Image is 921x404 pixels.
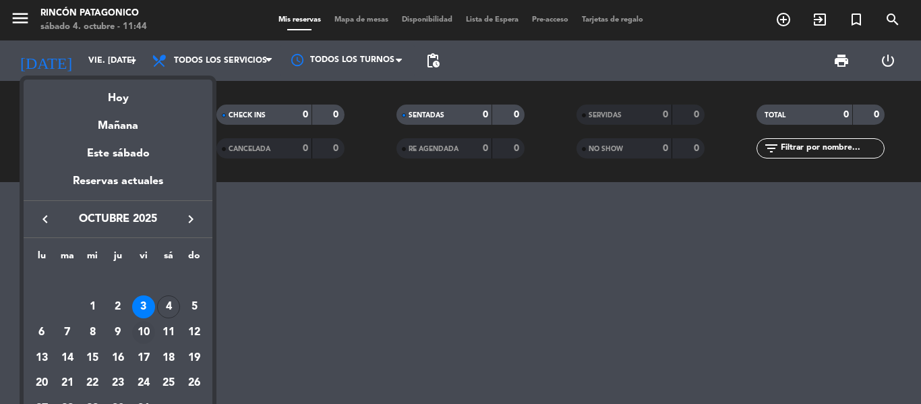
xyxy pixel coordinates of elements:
[156,320,182,345] td: 11 de octubre de 2025
[80,345,105,371] td: 15 de octubre de 2025
[181,371,207,397] td: 26 de octubre de 2025
[56,321,79,344] div: 7
[156,295,182,320] td: 4 de octubre de 2025
[107,295,129,318] div: 2
[24,107,212,135] div: Mañana
[183,321,206,344] div: 12
[56,347,79,370] div: 14
[57,210,179,228] span: octubre 2025
[156,248,182,269] th: sábado
[181,320,207,345] td: 12 de octubre de 2025
[131,295,156,320] td: 3 de octubre de 2025
[24,173,212,200] div: Reservas actuales
[81,321,104,344] div: 8
[156,371,182,397] td: 25 de octubre de 2025
[183,295,206,318] div: 5
[55,371,80,397] td: 21 de octubre de 2025
[157,295,180,318] div: 4
[181,345,207,371] td: 19 de octubre de 2025
[80,248,105,269] th: miércoles
[181,248,207,269] th: domingo
[81,295,104,318] div: 1
[181,295,207,320] td: 5 de octubre de 2025
[131,248,156,269] th: viernes
[24,135,212,173] div: Este sábado
[132,321,155,344] div: 10
[24,80,212,107] div: Hoy
[157,372,180,395] div: 25
[132,347,155,370] div: 17
[131,320,156,345] td: 10 de octubre de 2025
[105,295,131,320] td: 2 de octubre de 2025
[132,372,155,395] div: 24
[107,372,129,395] div: 23
[80,320,105,345] td: 8 de octubre de 2025
[179,210,203,228] button: keyboard_arrow_right
[55,320,80,345] td: 7 de octubre de 2025
[33,210,57,228] button: keyboard_arrow_left
[107,321,129,344] div: 9
[156,345,182,371] td: 18 de octubre de 2025
[183,211,199,227] i: keyboard_arrow_right
[132,295,155,318] div: 3
[55,248,80,269] th: martes
[81,347,104,370] div: 15
[29,269,207,295] td: OCT.
[37,211,53,227] i: keyboard_arrow_left
[107,347,129,370] div: 16
[30,372,53,395] div: 20
[29,345,55,371] td: 13 de octubre de 2025
[29,320,55,345] td: 6 de octubre de 2025
[105,248,131,269] th: jueves
[183,347,206,370] div: 19
[30,347,53,370] div: 13
[81,372,104,395] div: 22
[55,345,80,371] td: 14 de octubre de 2025
[183,372,206,395] div: 26
[105,371,131,397] td: 23 de octubre de 2025
[157,347,180,370] div: 18
[105,320,131,345] td: 9 de octubre de 2025
[56,372,79,395] div: 21
[80,371,105,397] td: 22 de octubre de 2025
[80,295,105,320] td: 1 de octubre de 2025
[105,345,131,371] td: 16 de octubre de 2025
[157,321,180,344] div: 11
[29,371,55,397] td: 20 de octubre de 2025
[131,371,156,397] td: 24 de octubre de 2025
[30,321,53,344] div: 6
[29,248,55,269] th: lunes
[131,345,156,371] td: 17 de octubre de 2025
